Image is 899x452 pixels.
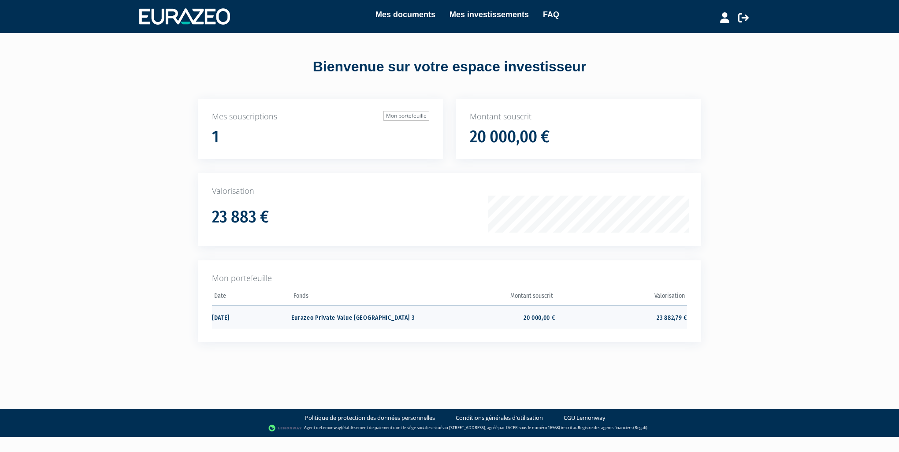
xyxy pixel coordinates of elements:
p: Mes souscriptions [212,111,429,122]
a: Mes documents [375,8,435,21]
div: - Agent de (établissement de paiement dont le siège social est situé au [STREET_ADDRESS], agréé p... [9,424,890,433]
a: Lemonway [321,425,341,430]
th: Fonds [291,289,423,306]
th: Montant souscrit [423,289,555,306]
h1: 1 [212,128,219,146]
a: Mes investissements [449,8,529,21]
h1: 20 000,00 € [470,128,550,146]
td: 23 882,79 € [555,305,687,329]
td: [DATE] [212,305,291,329]
th: Date [212,289,291,306]
a: Politique de protection des données personnelles [305,414,435,422]
h1: 23 883 € [212,208,269,226]
p: Valorisation [212,185,687,197]
a: Registre des agents financiers (Regafi) [578,425,647,430]
th: Valorisation [555,289,687,306]
a: Conditions générales d'utilisation [456,414,543,422]
p: Montant souscrit [470,111,687,122]
td: 20 000,00 € [423,305,555,329]
a: Mon portefeuille [383,111,429,121]
p: Mon portefeuille [212,273,687,284]
img: 1732889491-logotype_eurazeo_blanc_rvb.png [139,8,230,24]
div: Bienvenue sur votre espace investisseur [178,57,721,77]
a: CGU Lemonway [564,414,606,422]
a: FAQ [543,8,559,21]
img: logo-lemonway.png [268,424,302,433]
td: Eurazeo Private Value [GEOGRAPHIC_DATA] 3 [291,305,423,329]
